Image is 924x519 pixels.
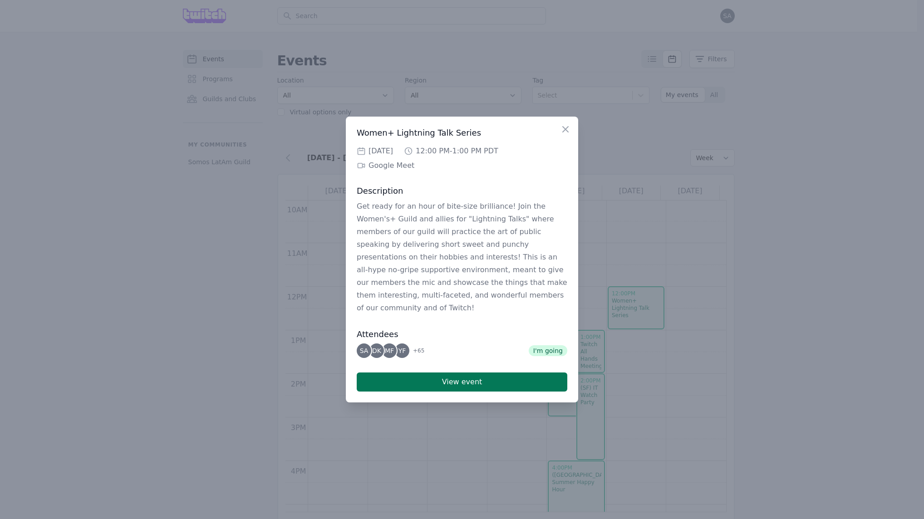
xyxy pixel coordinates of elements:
[369,160,414,171] a: Google Meet
[357,372,567,392] button: View event
[357,186,567,196] h3: Description
[357,200,567,314] p: Get ready for an hour of bite-size brilliance! Join the Women's+ Guild and allies for "Lightning ...
[360,348,369,354] span: SA
[404,146,498,157] div: 12:00 PM - 1:00 PM PDT
[372,348,381,354] span: DK
[357,127,567,138] h3: Women+ Lightning Talk Series
[357,146,393,157] div: [DATE]
[398,348,406,354] span: YF
[357,329,567,340] h3: Attendees
[385,348,394,354] span: MF
[529,345,567,356] span: I'm going
[408,345,424,358] span: + 65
